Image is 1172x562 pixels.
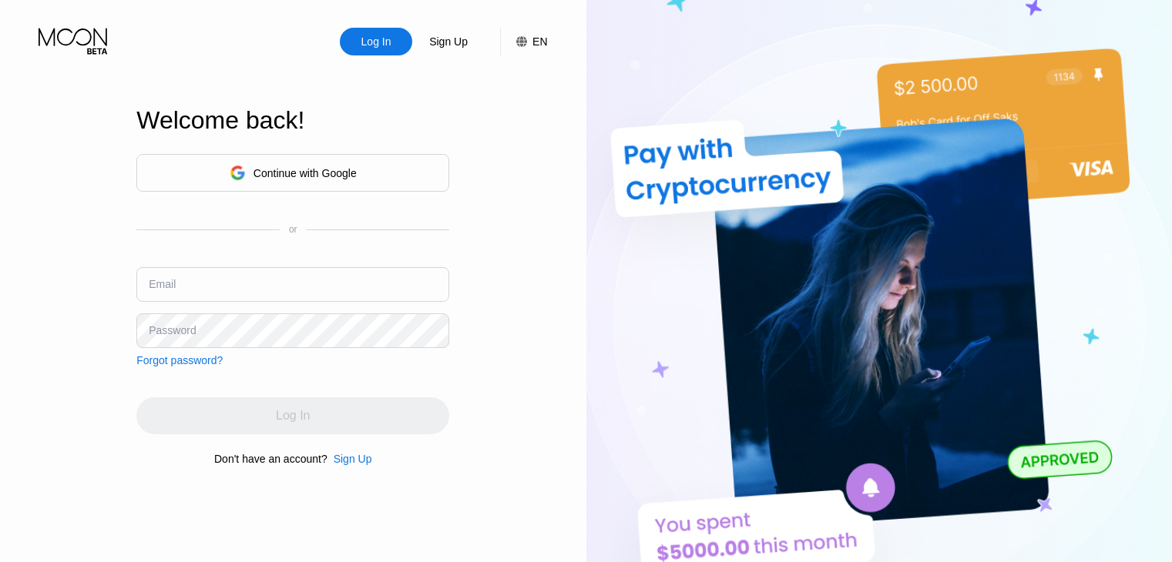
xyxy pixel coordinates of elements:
[136,106,449,135] div: Welcome back!
[289,224,297,235] div: or
[428,34,469,49] div: Sign Up
[254,167,357,179] div: Continue with Google
[340,28,412,55] div: Log In
[149,278,176,290] div: Email
[136,354,223,366] div: Forgot password?
[327,453,372,465] div: Sign Up
[149,324,196,336] div: Password
[532,35,547,48] div: EN
[412,28,485,55] div: Sign Up
[334,453,372,465] div: Sign Up
[136,154,449,192] div: Continue with Google
[214,453,327,465] div: Don't have an account?
[500,28,547,55] div: EN
[360,34,393,49] div: Log In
